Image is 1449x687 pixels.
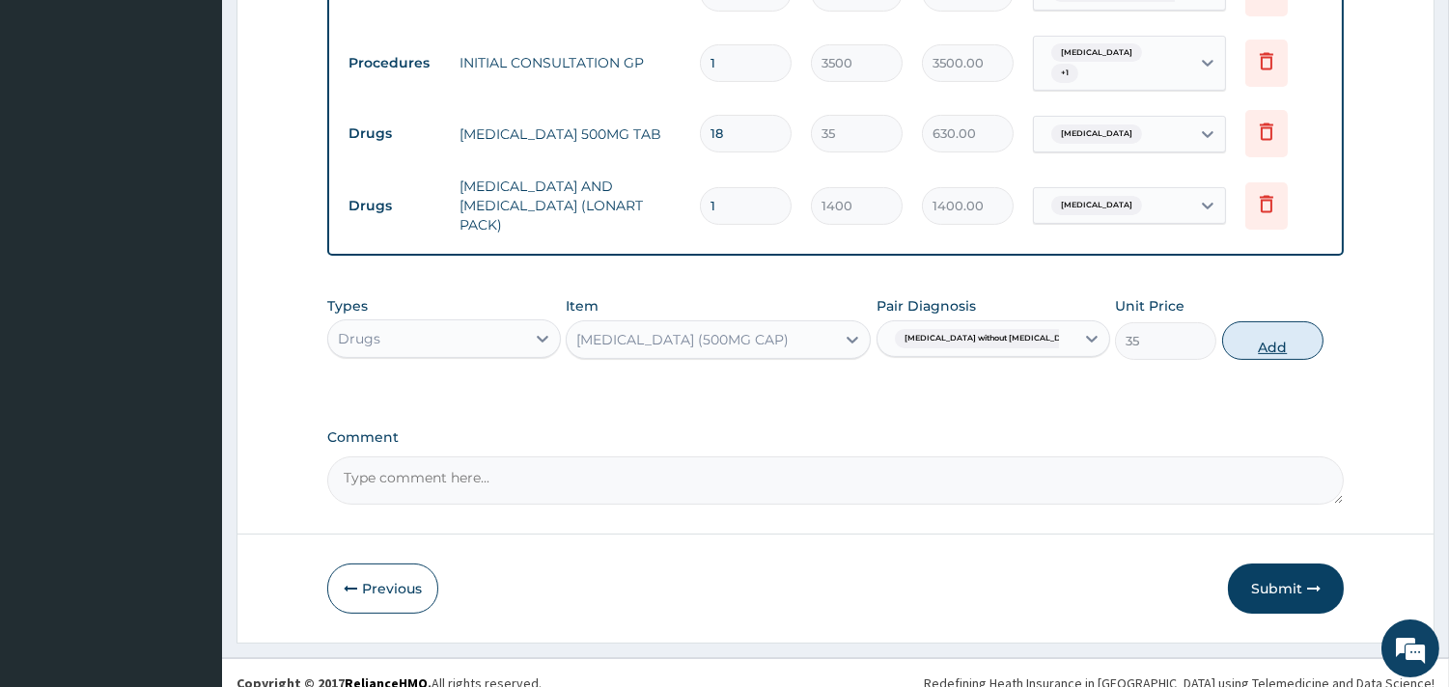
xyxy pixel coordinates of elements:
td: Drugs [339,116,450,151]
img: d_794563401_company_1708531726252_794563401 [36,96,78,145]
div: Minimize live chat window [317,10,363,56]
td: [MEDICAL_DATA] 500MG TAB [450,115,690,153]
span: [MEDICAL_DATA] without [MEDICAL_DATA] [895,329,1090,348]
td: [MEDICAL_DATA] AND [MEDICAL_DATA] (LONART PACK) [450,167,690,244]
label: Item [566,296,599,316]
textarea: Type your message and hit 'Enter' [10,471,368,538]
div: Drugs [338,329,380,348]
span: We're online! [112,215,266,410]
td: INITIAL CONSULTATION GP [450,43,690,82]
button: Add [1222,321,1324,360]
td: Procedures [339,45,450,81]
span: [MEDICAL_DATA] [1051,124,1142,144]
button: Submit [1228,563,1344,614]
label: Pair Diagnosis [877,296,976,316]
label: Types [327,298,368,315]
div: [MEDICAL_DATA] (500MG CAP) [576,330,789,349]
button: Previous [327,563,438,614]
label: Unit Price [1115,296,1184,316]
div: Chat with us now [100,108,324,133]
span: [MEDICAL_DATA] [1051,43,1142,63]
span: + 1 [1051,64,1078,83]
span: [MEDICAL_DATA] [1051,196,1142,215]
td: Drugs [339,188,450,224]
label: Comment [327,429,1344,446]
